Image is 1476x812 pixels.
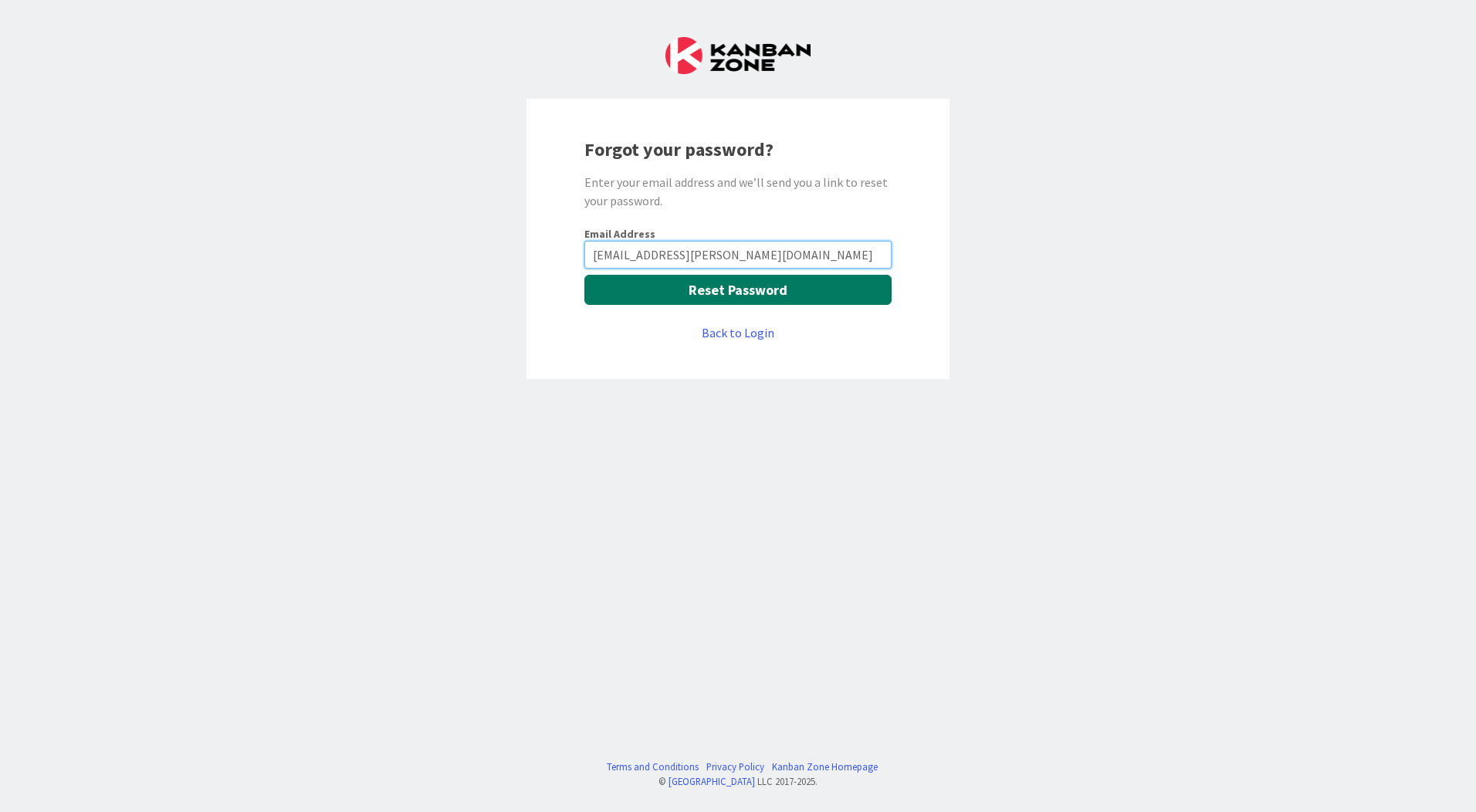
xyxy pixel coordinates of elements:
[702,323,774,342] a: Back to Login
[669,775,755,787] a: [GEOGRAPHIC_DATA]
[665,37,811,74] img: Kanban Zone
[584,227,655,241] label: Email Address
[607,760,699,774] a: Terms and Conditions
[584,137,774,161] b: Forgot your password?
[865,245,884,264] keeper-lock: Open Keeper Popup
[584,173,892,210] div: Enter your email address and we’ll send you a link to reset your password.
[706,760,764,774] a: Privacy Policy
[599,774,878,789] div: © LLC 2017- 2025 .
[772,760,878,774] a: Kanban Zone Homepage
[584,275,892,305] button: Reset Password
